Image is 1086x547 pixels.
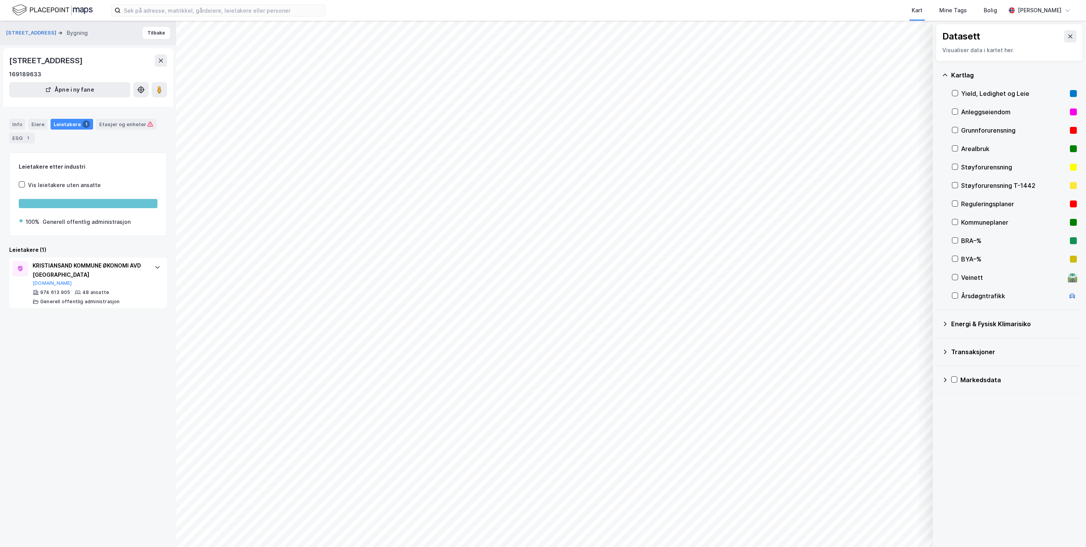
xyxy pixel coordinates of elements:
div: Bygning [67,28,88,38]
div: 🛣️ [1067,273,1078,283]
div: Anleggseiendom [961,107,1067,117]
div: KRISTIANSAND KOMMUNE ØKONOMI AVD [GEOGRAPHIC_DATA] [33,261,147,279]
div: Yield, Ledighet og Leie [961,89,1067,98]
img: logo.f888ab2527a4732fd821a326f86c7f29.svg [12,3,93,17]
div: Eiere [28,119,48,130]
div: Kommuneplaner [961,218,1067,227]
input: Søk på adresse, matrikkel, gårdeiere, leietakere eller personer [121,5,325,16]
iframe: Chat Widget [1048,510,1086,547]
div: Transaksjoner [951,347,1077,356]
div: Info [9,119,25,130]
div: 169189633 [9,70,41,79]
div: [STREET_ADDRESS] [9,54,84,67]
div: Markedsdata [960,375,1077,384]
div: Leietakere [51,119,93,130]
div: Generell offentlig administrasjon [43,217,131,227]
button: [STREET_ADDRESS] [6,29,58,37]
div: Energi & Fysisk Klimarisiko [951,319,1077,329]
div: BYA–% [961,255,1067,264]
button: [DOMAIN_NAME] [33,280,72,286]
div: BRA–% [961,236,1067,245]
div: 1 [82,120,90,128]
div: Veinett [961,273,1065,282]
button: Tilbake [143,27,170,39]
div: Grunnforurensning [961,126,1067,135]
div: [PERSON_NAME] [1018,6,1061,15]
div: Etasjer og enheter [99,121,153,128]
div: 48 ansatte [82,289,109,296]
div: Generell offentlig administrasjon [40,299,120,305]
div: Kartlag [951,71,1077,80]
div: Reguleringsplaner [961,199,1067,209]
button: Åpne i ny fane [9,82,130,97]
div: Vis leietakere uten ansatte [28,181,101,190]
div: Kart [912,6,922,15]
div: Bolig [984,6,997,15]
div: Mine Tags [939,6,967,15]
div: Visualiser data i kartet her. [942,46,1076,55]
div: Leietakere (1) [9,245,167,255]
div: Leietakere etter industri [19,162,157,171]
div: ESG [9,133,35,143]
div: Arealbruk [961,144,1067,153]
div: Støyforurensning [961,163,1067,172]
div: Årsdøgntrafikk [961,291,1065,301]
div: 1 [24,134,32,142]
div: Støyforurensning T-1442 [961,181,1067,190]
div: Datasett [942,30,980,43]
div: 974 613 905 [40,289,70,296]
div: 100% [26,217,39,227]
div: Kontrollprogram for chat [1048,510,1086,547]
